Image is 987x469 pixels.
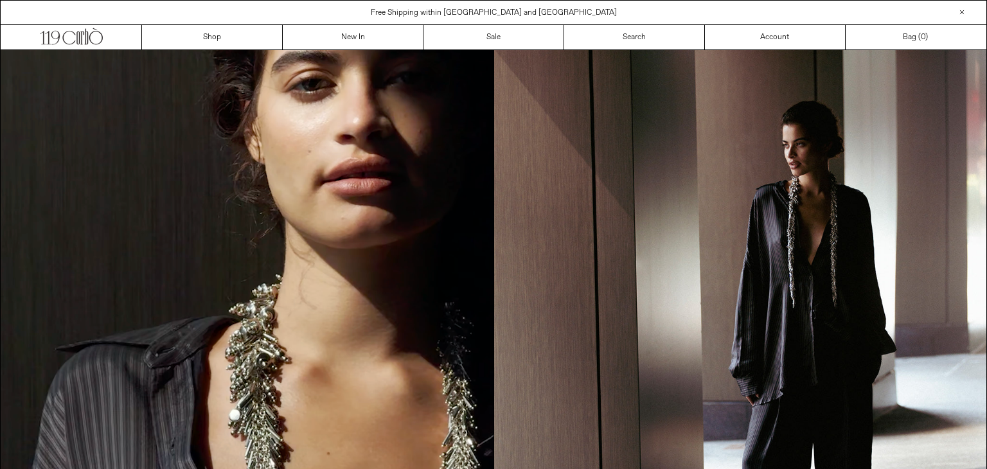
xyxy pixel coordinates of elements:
[705,25,846,49] a: Account
[283,25,423,49] a: New In
[142,25,283,49] a: Shop
[921,31,928,43] span: )
[564,25,705,49] a: Search
[371,8,617,18] a: Free Shipping within [GEOGRAPHIC_DATA] and [GEOGRAPHIC_DATA]
[846,25,986,49] a: Bag ()
[423,25,564,49] a: Sale
[921,32,925,42] span: 0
